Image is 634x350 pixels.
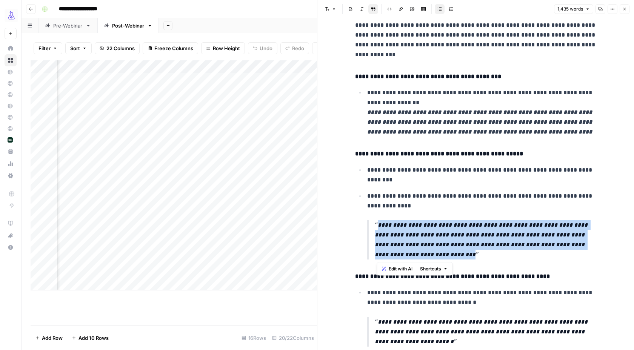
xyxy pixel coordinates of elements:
button: 1,435 words [554,4,593,14]
button: Edit with AI [379,264,415,274]
span: Sort [70,45,80,52]
a: Your Data [5,146,17,158]
span: 1,435 words [557,6,583,12]
button: Shortcuts [417,264,451,274]
a: Pre-Webinar [38,18,97,33]
span: 22 Columns [106,45,135,52]
button: Filter [34,42,62,54]
a: Settings [5,170,17,182]
div: Pre-Webinar [53,22,83,29]
button: Redo [280,42,309,54]
span: Redo [292,45,304,52]
button: Undo [248,42,277,54]
span: Row Height [213,45,240,52]
span: Undo [260,45,272,52]
button: Add 10 Rows [67,332,113,344]
a: Home [5,42,17,54]
img: yjux4x3lwinlft1ym4yif8lrli78 [8,137,13,143]
span: Edit with AI [389,266,412,272]
button: What's new? [5,229,17,241]
button: 22 Columns [95,42,140,54]
button: Add Row [31,332,67,344]
button: Row Height [201,42,245,54]
div: What's new? [5,230,16,241]
span: Shortcuts [420,266,441,272]
span: Add Row [42,334,63,342]
span: Add 10 Rows [78,334,109,342]
img: AirOps Growth Logo [5,9,18,22]
button: Workspace: AirOps Growth [5,6,17,25]
div: 16 Rows [239,332,269,344]
div: Post-Webinar [112,22,144,29]
a: Post-Webinar [97,18,159,33]
button: Freeze Columns [143,42,198,54]
span: Freeze Columns [154,45,193,52]
a: AirOps Academy [5,217,17,229]
a: Usage [5,158,17,170]
button: Help + Support [5,241,17,253]
a: Browse [5,54,17,66]
span: Filter [38,45,51,52]
button: Sort [65,42,92,54]
div: 20/22 Columns [269,332,317,344]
